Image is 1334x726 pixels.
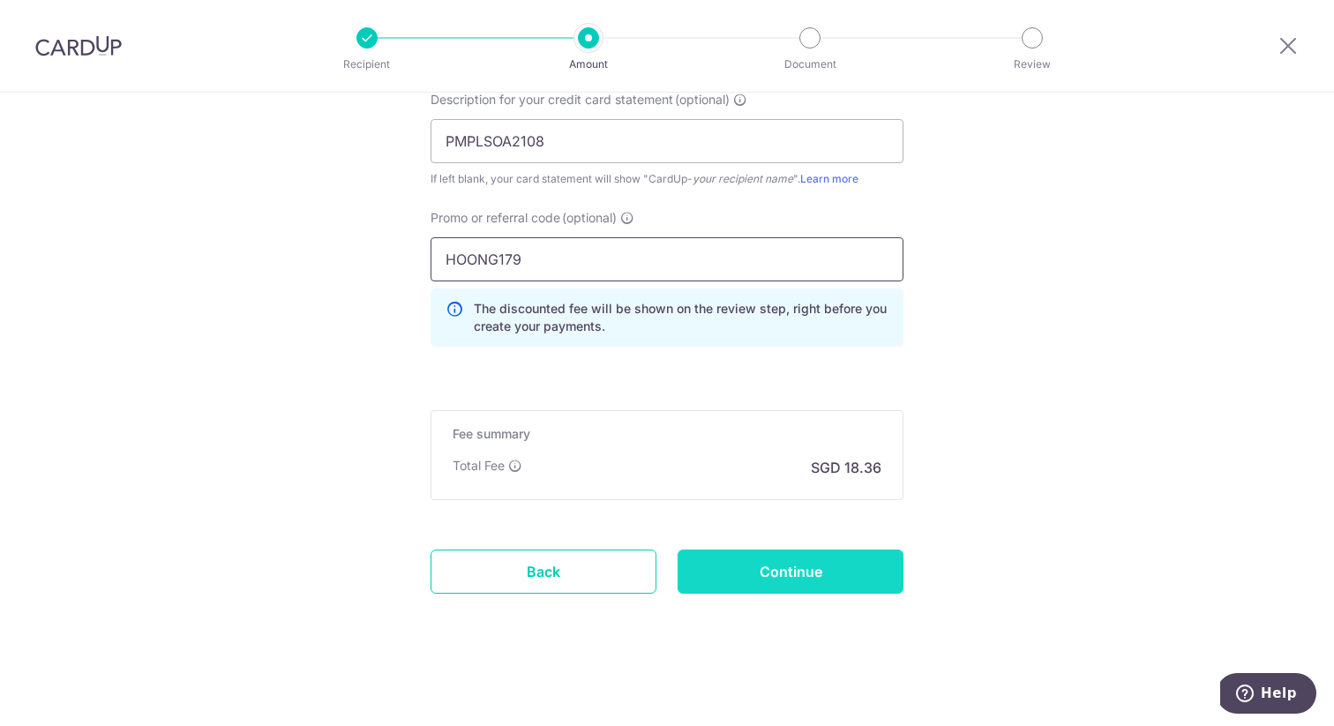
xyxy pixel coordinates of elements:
a: Learn more [800,172,858,185]
input: Continue [678,550,903,594]
h5: Fee summary [453,425,881,443]
img: CardUp [35,35,122,56]
p: The discounted fee will be shown on the review step, right before you create your payments. [474,300,888,335]
div: If left blank, your card statement will show "CardUp- ". [431,170,903,188]
iframe: Opens a widget where you can find more information [1220,673,1316,717]
p: Recipient [302,56,432,73]
p: Amount [523,56,654,73]
p: Document [745,56,875,73]
i: your recipient name [693,172,793,185]
p: SGD 18.36 [811,457,881,478]
p: Review [967,56,1098,73]
span: Promo or referral code [431,209,560,227]
span: Description for your credit card statement [431,91,673,109]
p: Total Fee [453,457,505,475]
a: Back [431,550,656,594]
span: (optional) [562,209,617,227]
span: (optional) [675,91,730,109]
input: Example: Rent [431,119,903,163]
